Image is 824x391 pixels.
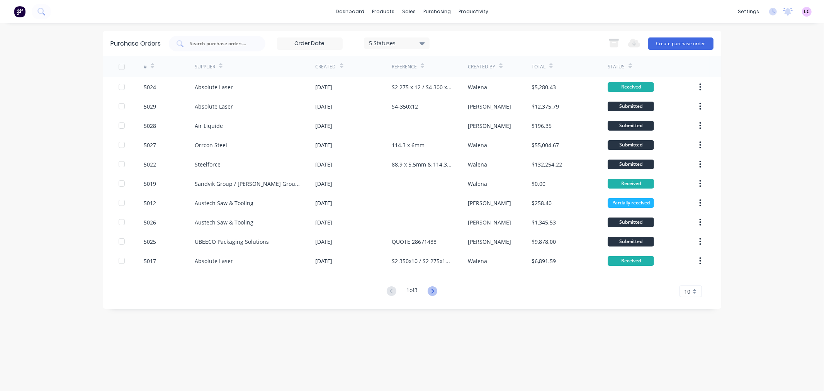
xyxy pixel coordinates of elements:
[532,257,556,265] div: $6,891.59
[608,121,654,131] div: Submitted
[144,218,156,226] div: 5026
[468,63,495,70] div: Created By
[392,63,417,70] div: Reference
[468,102,511,110] div: [PERSON_NAME]
[608,179,654,189] div: Received
[316,199,333,207] div: [DATE]
[468,83,487,91] div: Walena
[804,8,810,15] span: LC
[195,141,227,149] div: Orrcon Steel
[14,6,25,17] img: Factory
[144,141,156,149] div: 5027
[316,122,333,130] div: [DATE]
[532,160,562,168] div: $132,254.22
[532,180,545,188] div: $0.00
[195,257,233,265] div: Absolute Laser
[532,122,552,130] div: $196.35
[532,238,556,246] div: $9,878.00
[144,180,156,188] div: 5019
[468,122,511,130] div: [PERSON_NAME]
[468,218,511,226] div: [PERSON_NAME]
[195,160,221,168] div: Steelforce
[468,257,487,265] div: Walena
[144,257,156,265] div: 5017
[608,198,654,208] div: Partially received
[195,83,233,91] div: Absolute Laser
[468,141,487,149] div: Walena
[316,83,333,91] div: [DATE]
[195,102,233,110] div: Absolute Laser
[316,180,333,188] div: [DATE]
[144,102,156,110] div: 5029
[532,83,556,91] div: $5,280.43
[608,160,654,169] div: Submitted
[734,6,763,17] div: settings
[332,6,368,17] a: dashboard
[144,83,156,91] div: 5024
[316,257,333,265] div: [DATE]
[111,39,161,48] div: Purchase Orders
[316,238,333,246] div: [DATE]
[316,141,333,149] div: [DATE]
[369,39,424,47] div: 5 Statuses
[608,256,654,266] div: Received
[392,257,452,265] div: S2 350x10 / S2 275x12 / S4 350x12
[392,238,437,246] div: QUOTE 28671488
[685,287,691,296] span: 10
[144,160,156,168] div: 5022
[532,218,556,226] div: $1,345.53
[532,199,552,207] div: $258.40
[195,180,300,188] div: Sandvik Group / [PERSON_NAME] Group ([GEOGRAPHIC_DATA]) Pty Ltd
[455,6,492,17] div: productivity
[368,6,398,17] div: products
[468,238,511,246] div: [PERSON_NAME]
[316,102,333,110] div: [DATE]
[392,102,418,110] div: S4-350x12
[420,6,455,17] div: purchasing
[316,63,336,70] div: Created
[608,218,654,227] div: Submitted
[195,122,223,130] div: Air Liquide
[392,160,452,168] div: 88.9 x 5.5mm & 114.3 x 6mm
[398,6,420,17] div: sales
[468,160,487,168] div: Walena
[277,38,342,49] input: Order Date
[195,238,269,246] div: UBEECO Packaging Solutions
[144,199,156,207] div: 5012
[392,141,425,149] div: 114.3 x 6mm
[195,199,253,207] div: Austech Saw & Tooling
[468,199,511,207] div: [PERSON_NAME]
[532,102,559,110] div: $12,375.79
[195,63,215,70] div: Supplier
[189,40,253,48] input: Search purchase orders...
[608,82,654,92] div: Received
[608,140,654,150] div: Submitted
[608,237,654,246] div: Submitted
[406,286,418,297] div: 1 of 3
[648,37,714,50] button: Create purchase order
[608,63,625,70] div: Status
[144,238,156,246] div: 5025
[144,63,147,70] div: #
[195,218,253,226] div: Austech Saw & Tooling
[316,160,333,168] div: [DATE]
[144,122,156,130] div: 5028
[532,141,559,149] div: $55,004.67
[608,102,654,111] div: Submitted
[392,83,452,91] div: S2 275 x 12 / S4 300 x 12
[468,180,487,188] div: Walena
[316,218,333,226] div: [DATE]
[532,63,545,70] div: Total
